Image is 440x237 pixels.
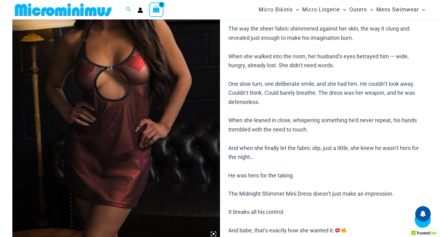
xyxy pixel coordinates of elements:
span: Menu Toggle [419,2,425,18]
nav: Site Navigation [256,1,428,19]
a: View Shopping Cart, empty [149,2,163,17]
span: Micro Lingerie [302,2,340,18]
span: Menu Toggle [340,2,346,18]
span: Menu Toggle [293,2,299,18]
img: 💋 [335,227,340,233]
a: OutersMenu ToggleMenu Toggle [348,2,375,18]
span: Menu Toggle [367,2,373,18]
img: 🔥 [341,227,347,233]
img: MM SHOP LOGO FLAT [12,3,114,17]
a: Account icon link [137,7,143,13]
span: Outers [349,2,367,18]
span: Micro Bikinis [259,2,293,18]
a: Mens SwimwearMenu ToggleMenu Toggle [375,2,427,18]
a: Micro LingerieMenu ToggleMenu Toggle [301,2,348,18]
a: Micro BikinisMenu ToggleMenu Toggle [257,2,301,18]
span: Mens Swimwear [376,2,419,18]
a: Search icon link [126,6,131,14]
